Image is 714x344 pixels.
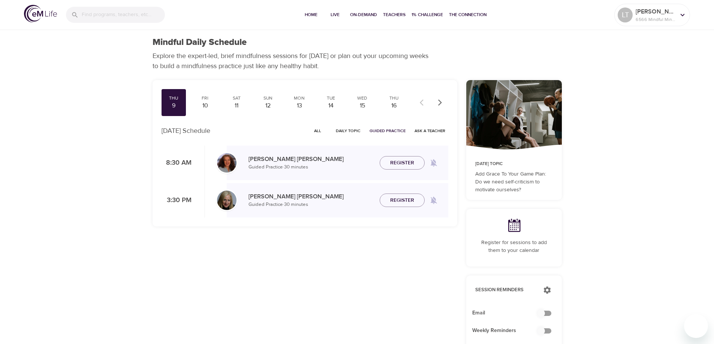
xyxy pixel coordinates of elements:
img: logo [24,5,57,22]
div: 10 [196,101,214,110]
p: 8:30 AM [162,158,192,168]
button: Register [380,194,425,207]
span: 1% Challenge [412,11,443,19]
div: 15 [353,101,372,110]
p: Register for sessions to add them to your calendar [475,239,553,255]
div: Wed [353,95,372,101]
p: Add Grace To Your Game Plan: Do we need self-criticism to motivate ourselves? [475,170,553,194]
button: Guided Practice [367,125,409,137]
span: Remind me when a class goes live every Thursday at 3:30 PM [425,191,443,209]
p: [DATE] Schedule [162,126,210,136]
div: 13 [290,101,309,110]
input: Find programs, teachers, etc... [82,7,165,23]
p: [PERSON_NAME] [636,7,675,16]
span: Teachers [383,11,406,19]
span: Live [326,11,344,19]
span: Ask a Teacher [415,127,445,134]
h1: Mindful Daily Schedule [153,37,247,48]
img: Diane_Renz-min.jpg [217,191,237,210]
div: 11 [227,101,246,110]
div: Sun [259,95,277,101]
span: Remind me when a class goes live every Thursday at 8:30 AM [425,154,443,172]
div: Mon [290,95,309,101]
p: [PERSON_NAME] [PERSON_NAME] [248,155,374,164]
div: 16 [385,101,403,110]
span: Email [472,309,544,317]
button: Daily Topic [333,125,364,137]
button: All [306,125,330,137]
span: Weekly Reminders [472,327,544,335]
div: Tue [322,95,340,101]
div: LT [618,7,633,22]
p: [PERSON_NAME] [PERSON_NAME] [248,192,374,201]
p: 3:30 PM [162,195,192,206]
span: Register [390,196,414,205]
p: Session Reminders [475,286,536,294]
button: Register [380,156,425,170]
p: 6566 Mindful Minutes [636,16,675,23]
span: All [309,127,327,134]
span: Guided Practice [370,127,406,134]
div: Sat [227,95,246,101]
p: [DATE] Topic [475,161,553,167]
div: Thu [165,95,183,101]
img: Cindy2%20031422%20blue%20filter%20hi-res.jpg [217,153,237,173]
div: 9 [165,101,183,110]
div: Thu [385,95,403,101]
p: Guided Practice · 30 minutes [248,201,374,208]
p: Guided Practice · 30 minutes [248,164,374,171]
span: On-Demand [350,11,377,19]
p: Explore the expert-led, brief mindfulness sessions for [DATE] or plan out your upcoming weeks to ... [153,51,434,71]
div: 12 [259,101,277,110]
span: The Connection [449,11,486,19]
button: Ask a Teacher [412,125,448,137]
iframe: Button to launch messaging window [684,314,708,338]
span: Daily Topic [336,127,361,134]
div: Fri [196,95,214,101]
span: Register [390,158,414,168]
div: 14 [322,101,340,110]
span: Home [302,11,320,19]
